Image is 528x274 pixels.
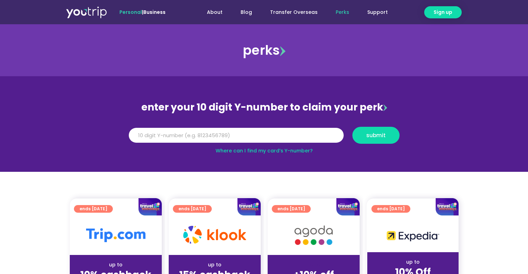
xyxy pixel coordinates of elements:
[232,6,261,19] a: Blog
[261,6,327,19] a: Transfer Overseas
[434,9,452,16] span: Sign up
[352,127,400,144] button: submit
[129,127,400,149] form: Y Number
[143,9,166,16] a: Business
[184,6,397,19] nav: Menu
[119,9,142,16] span: Personal
[174,261,255,268] div: up to
[307,261,320,268] span: up to
[358,6,397,19] a: Support
[125,98,403,116] div: enter your 10 digit Y-number to claim your perk
[366,133,386,138] span: submit
[129,128,344,143] input: 10 digit Y-number (e.g. 8123456789)
[327,6,358,19] a: Perks
[119,9,166,16] span: |
[198,6,232,19] a: About
[424,6,462,18] a: Sign up
[216,147,313,154] a: Where can I find my card’s Y-number?
[373,258,453,266] div: up to
[75,261,156,268] div: up to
